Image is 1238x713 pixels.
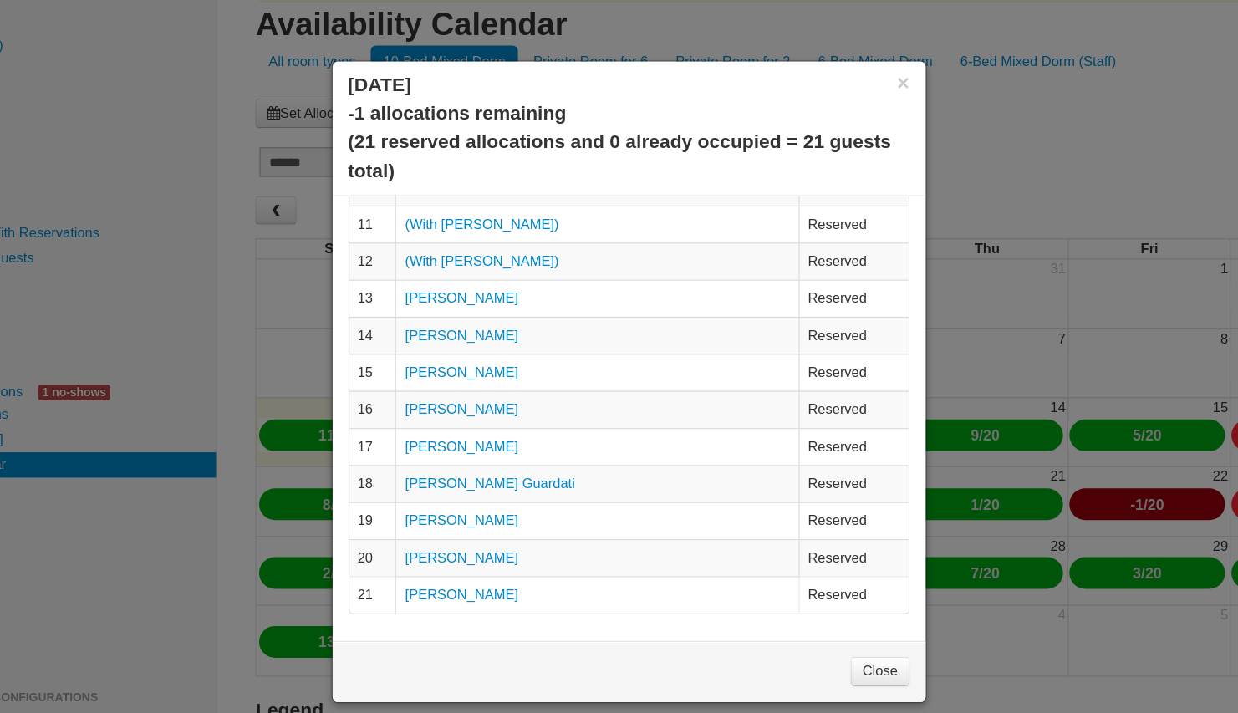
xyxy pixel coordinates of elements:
[443,271,564,283] a: (With [PERSON_NAME])
[754,438,841,467] td: Reserved
[399,526,436,555] td: 20
[443,359,532,371] a: [PERSON_NAME]
[754,262,841,292] td: Reserved
[399,555,436,584] td: 21
[754,379,841,409] td: Reserved
[399,438,436,467] td: 17
[832,158,842,173] button: ×
[443,563,532,576] a: [PERSON_NAME]
[399,156,842,247] h3: [DATE] -1 allocations remaining (21 reserved allocations and 0 already occupied = 21 guests total)
[754,292,841,321] td: Reserved
[443,476,577,488] a: [PERSON_NAME] Guardati
[399,379,436,409] td: 15
[443,446,532,459] a: [PERSON_NAME]
[399,350,436,379] td: 14
[754,350,841,379] td: Reserved
[399,292,436,321] td: 12
[443,534,532,547] a: [PERSON_NAME]
[399,262,436,292] td: 11
[754,526,841,555] td: Reserved
[399,409,436,438] td: 16
[443,329,532,342] a: [PERSON_NAME]
[399,321,436,350] td: 13
[754,555,841,584] td: Reserved
[754,321,841,350] td: Reserved
[443,505,532,517] a: [PERSON_NAME]
[399,497,436,526] td: 19
[754,409,841,438] td: Reserved
[443,300,564,313] a: (With [PERSON_NAME])
[754,467,841,497] td: Reserved
[443,417,532,430] a: [PERSON_NAME]
[443,388,532,400] a: [PERSON_NAME]
[399,467,436,497] td: 18
[795,619,841,642] a: Close
[754,497,841,526] td: Reserved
